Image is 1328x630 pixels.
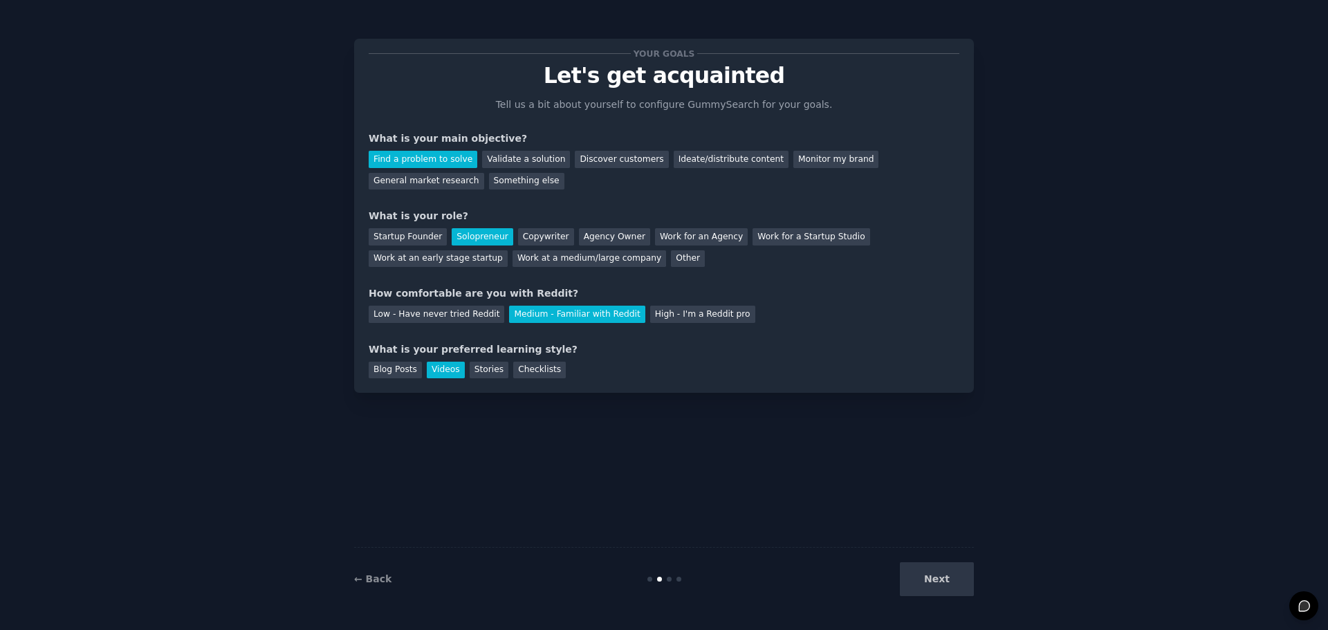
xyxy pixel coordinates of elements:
div: Videos [427,362,465,379]
div: Work for an Agency [655,228,748,245]
div: What is your main objective? [369,131,959,146]
div: Ideate/distribute content [674,151,788,168]
div: Work at a medium/large company [513,250,666,268]
div: Work at an early stage startup [369,250,508,268]
p: Tell us a bit about yourself to configure GummySearch for your goals. [490,98,838,112]
div: Medium - Familiar with Reddit [509,306,645,323]
div: Startup Founder [369,228,447,245]
div: What is your preferred learning style? [369,342,959,357]
div: Agency Owner [579,228,650,245]
div: Stories [470,362,508,379]
div: Copywriter [518,228,574,245]
span: Your goals [631,46,697,61]
div: Discover customers [575,151,668,168]
p: Let's get acquainted [369,64,959,88]
div: Validate a solution [482,151,570,168]
div: Other [671,250,705,268]
div: Work for a Startup Studio [753,228,869,245]
div: Solopreneur [452,228,513,245]
div: Something else [489,173,564,190]
div: How comfortable are you with Reddit? [369,286,959,301]
div: What is your role? [369,209,959,223]
a: ← Back [354,573,391,584]
div: General market research [369,173,484,190]
div: High - I'm a Reddit pro [650,306,755,323]
div: Blog Posts [369,362,422,379]
div: Monitor my brand [793,151,878,168]
div: Find a problem to solve [369,151,477,168]
div: Checklists [513,362,566,379]
div: Low - Have never tried Reddit [369,306,504,323]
